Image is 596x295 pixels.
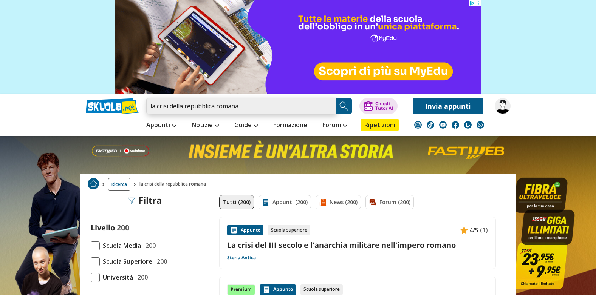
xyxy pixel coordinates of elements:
a: Ripetizioni [361,119,399,131]
a: Ricerca [108,178,130,191]
div: Scuola superiore [268,225,310,235]
div: Appunto [227,225,263,235]
img: eliogiovanni07 [495,98,511,114]
a: Home [88,178,99,191]
span: Università [100,272,133,282]
a: Guide [232,119,260,132]
span: 200 [117,223,129,233]
div: Premium [227,284,255,295]
img: Forum filtro contenuto [369,198,376,206]
img: instagram [414,121,422,129]
a: News (200) [316,195,361,209]
span: (1) [480,225,488,235]
label: Livello [91,223,115,233]
img: Appunti contenuto [230,226,238,234]
img: Appunti contenuto [263,286,270,293]
img: facebook [452,121,459,129]
a: Storia Antica [227,255,256,261]
a: La crisi del III secolo e l'anarchia militare nell'impero romano [227,240,488,250]
input: Cerca appunti, riassunti o versioni [146,98,336,114]
span: Scuola Media [100,241,141,250]
img: twitch [464,121,472,129]
img: Appunti contenuto [460,226,468,234]
div: Chiedi Tutor AI [375,101,393,111]
a: Tutti (200) [219,195,254,209]
img: News filtro contenuto [319,198,327,206]
div: Filtra [128,195,162,206]
img: Cerca appunti, riassunti o versioni [338,100,350,112]
a: Forum (200) [365,195,414,209]
img: Home [88,178,99,189]
a: Invia appunti [413,98,483,114]
button: ChiediTutor AI [359,98,398,114]
div: Scuola superiore [300,284,343,295]
img: WhatsApp [477,121,484,129]
img: tiktok [427,121,434,129]
a: Formazione [271,119,309,132]
img: Appunti filtro contenuto [262,198,269,206]
span: 4/5 [469,225,478,235]
img: Filtra filtri mobile [128,197,135,204]
button: Search Button [336,98,352,114]
a: Appunti (200) [259,195,311,209]
span: Scuola Superiore [100,257,152,266]
span: 200 [154,257,167,266]
div: Appunto [260,284,296,295]
span: la crisi della repubblica romana [139,178,209,191]
a: Notizie [190,119,221,132]
a: Appunti [144,119,178,132]
span: 200 [135,272,148,282]
span: 200 [142,241,156,250]
a: Forum [320,119,349,132]
img: youtube [439,121,447,129]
